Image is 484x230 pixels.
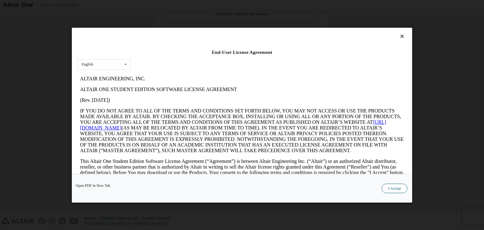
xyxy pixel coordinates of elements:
[3,3,326,8] p: ALTAIR ENGINEERING, INC.
[82,62,93,66] div: English
[76,184,110,187] a: Open PDF in New Tab
[3,46,309,57] a: [URL][DOMAIN_NAME]
[3,13,326,19] p: ALTAIR ONE STUDENT EDITION SOFTWARE LICENSE AGREEMENT
[3,85,326,108] p: This Altair One Student Edition Software License Agreement (“Agreement”) is between Altair Engine...
[3,35,326,80] p: IF YOU DO NOT AGREE TO ALL OF THE TERMS AND CONDITIONS SET FORTH BELOW, YOU MAY NOT ACCESS OR USE...
[78,49,406,55] div: End-User License Agreement
[382,184,407,193] button: I Accept
[3,24,326,30] p: (Rev. [DATE])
